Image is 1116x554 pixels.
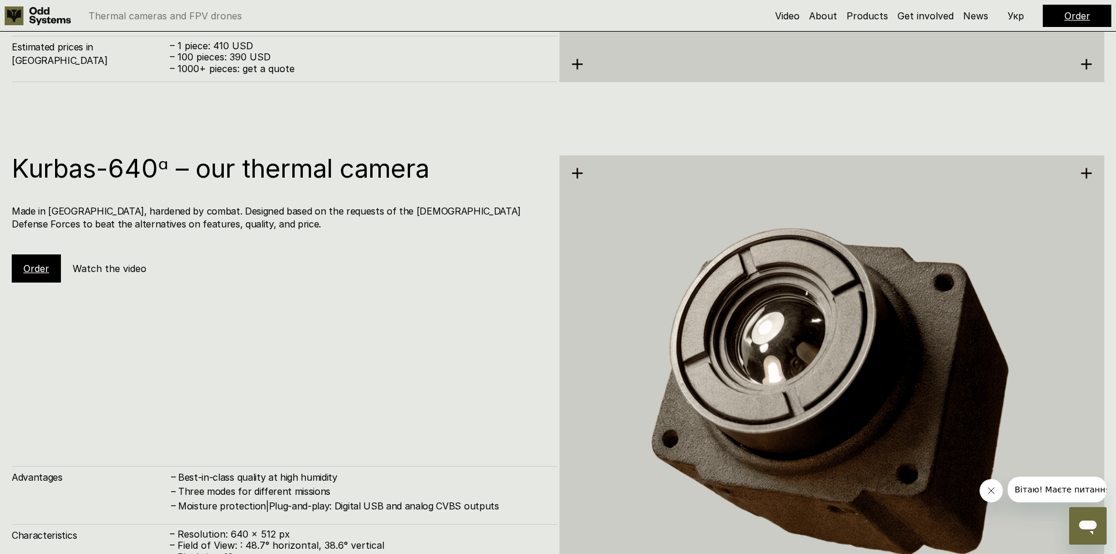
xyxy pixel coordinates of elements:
[980,479,1003,502] iframe: Cerrar mensaje
[1008,477,1107,502] iframe: Mensaje de la compañía
[897,10,954,22] a: Get involved
[170,529,545,540] p: – Resolution: 640 x 512 px
[171,499,176,512] h4: –
[1008,11,1024,21] p: Укр
[171,470,176,483] h4: –
[170,540,545,551] p: – Field of View: : 48.7° horizontal, 38.6° vertical
[12,529,170,542] h4: Characteristics
[7,8,107,18] span: Вітаю! Маєте питання?
[1069,507,1107,545] iframe: Botón para iniciar la ventana de mensajería
[178,485,545,498] h4: Three modes for different missions
[178,471,545,484] h4: Best-in-class quality at high humidity
[171,484,176,497] h4: –
[1064,10,1090,22] a: Order
[12,155,545,181] h1: Kurbas-640ᵅ – our thermal camera
[23,263,49,274] a: Order
[73,262,146,275] h5: Watch the video
[88,11,242,21] p: Thermal cameras and FPV drones
[12,205,545,231] h4: Made in [GEOGRAPHIC_DATA], hardened by combat. Designed based on the requests of the [DEMOGRAPHIC...
[963,10,988,22] a: News
[809,10,837,22] a: About
[12,40,170,67] h4: Estimated prices in [GEOGRAPHIC_DATA]
[178,499,545,512] h4: Moisture protection|Plug-and-play: Digital USB and analog CVBS outputs
[12,471,170,484] h4: Advantages
[170,40,545,74] p: – 1 piece: 410 USD – 100 pieces: 390 USD – 1000+ pieces: get a quote
[775,10,800,22] a: Video
[847,10,888,22] a: Products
